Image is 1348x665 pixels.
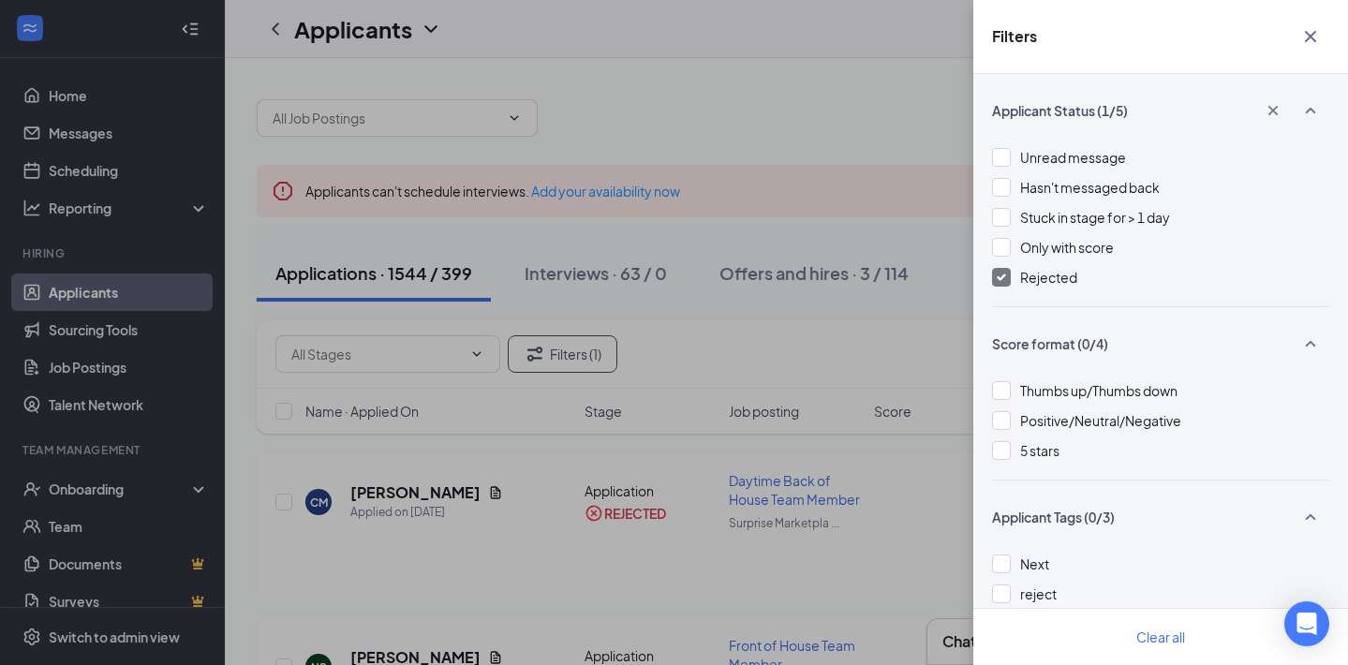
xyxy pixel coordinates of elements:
h5: Filters [992,26,1037,47]
span: Rejected [1020,269,1077,286]
svg: SmallChevronUp [1299,332,1322,355]
span: Score format (0/4) [992,334,1108,353]
button: SmallChevronUp [1292,326,1329,362]
span: Next [1020,555,1049,572]
span: reject [1020,585,1057,602]
span: Unread message [1020,149,1126,166]
span: Only with score [1020,239,1114,256]
span: Thumbs up/Thumbs down [1020,382,1178,399]
svg: SmallChevronUp [1299,99,1322,122]
span: Applicant Status (1/5) [992,101,1128,120]
span: Stuck in stage for > 1 day [1020,209,1170,226]
svg: Cross [1264,101,1282,120]
span: 5 stars [1020,442,1059,459]
button: SmallChevronUp [1292,499,1329,535]
span: Hasn't messaged back [1020,179,1160,196]
button: Clear all [1114,618,1207,656]
svg: Cross [1299,25,1322,48]
img: checkbox [997,273,1006,281]
svg: SmallChevronUp [1299,506,1322,528]
button: Cross [1292,19,1329,54]
button: Cross [1254,95,1292,126]
span: Positive/Neutral/Negative [1020,412,1181,429]
span: Applicant Tags (0/3) [992,508,1115,526]
div: Open Intercom Messenger [1284,601,1329,646]
button: SmallChevronUp [1292,93,1329,128]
